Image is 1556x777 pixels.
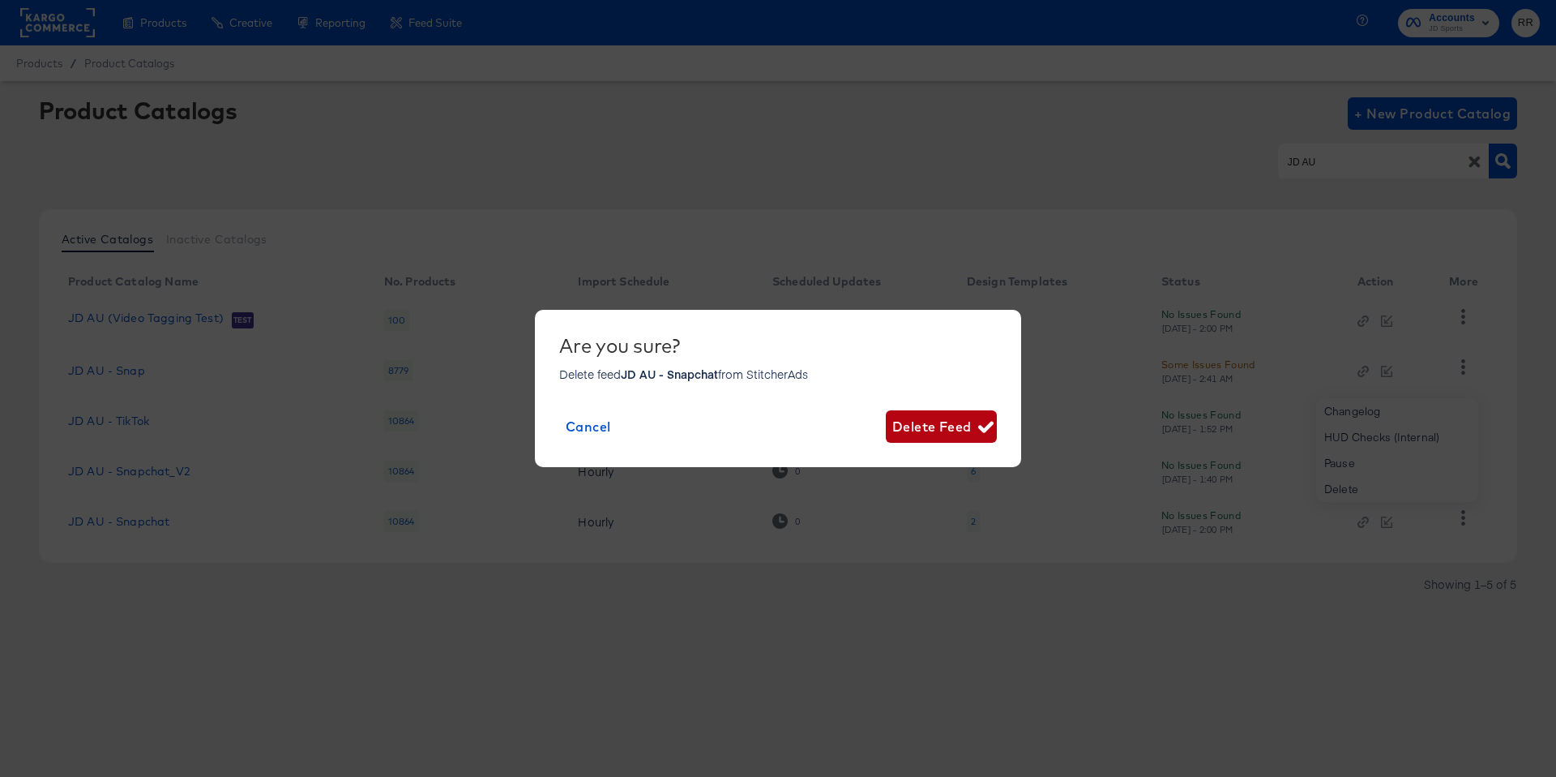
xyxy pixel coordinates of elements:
button: Delete Feed [886,410,997,443]
button: Cancel [559,410,618,443]
p: Delete feed from StitcherAds [559,366,997,382]
div: Are you sure? [559,334,997,357]
span: Delete Feed [892,415,990,438]
span: Cancel [566,415,611,438]
strong: JD AU - Snapchat [621,366,718,382]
